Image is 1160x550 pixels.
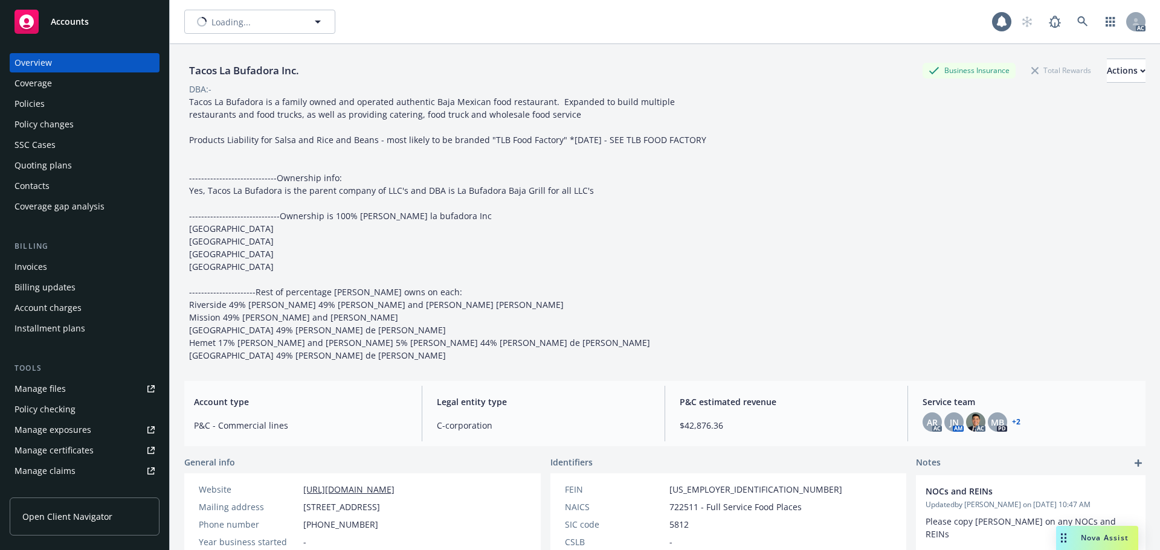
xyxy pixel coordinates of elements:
[211,16,251,28] span: Loading...
[10,278,159,297] a: Billing updates
[14,441,94,460] div: Manage certificates
[10,319,159,338] a: Installment plans
[10,441,159,460] a: Manage certificates
[189,96,706,361] span: Tacos La Bufadora is a family owned and operated authentic Baja Mexican food restaurant. Expanded...
[184,63,304,78] div: Tacos La Bufadora Inc.
[14,482,71,501] div: Manage BORs
[1107,59,1145,82] div: Actions
[14,135,56,155] div: SSC Cases
[565,483,665,496] div: FEIN
[1025,63,1097,78] div: Total Rewards
[923,63,1016,78] div: Business Insurance
[10,156,159,175] a: Quoting plans
[10,298,159,318] a: Account charges
[669,500,802,513] span: 722511 - Full Service Food Places
[10,461,159,481] a: Manage claims
[199,518,298,531] div: Phone number
[10,362,159,374] div: Tools
[51,17,89,27] span: Accounts
[10,400,159,419] a: Policy checking
[669,536,672,548] span: -
[669,483,842,496] span: [US_EMPLOYER_IDENTIFICATION_NUMBER]
[927,416,938,429] span: AR
[926,499,1136,510] span: Updated by [PERSON_NAME] on [DATE] 10:47 AM
[966,412,985,432] img: photo
[10,240,159,252] div: Billing
[199,500,298,513] div: Mailing address
[565,500,665,513] div: NAICS
[14,53,52,72] div: Overview
[303,518,378,531] span: [PHONE_NUMBER]
[199,536,298,548] div: Year business started
[10,482,159,501] a: Manage BORs
[303,500,380,513] span: [STREET_ADDRESS]
[14,400,76,419] div: Policy checking
[1107,59,1145,83] button: Actions
[1071,10,1095,34] a: Search
[10,94,159,114] a: Policies
[1081,532,1129,543] span: Nova Assist
[923,395,1136,408] span: Service team
[1015,10,1039,34] a: Start snowing
[10,53,159,72] a: Overview
[184,10,335,34] button: Loading...
[14,257,47,277] div: Invoices
[669,518,689,531] span: 5812
[14,94,45,114] div: Policies
[14,420,91,440] div: Manage exposures
[14,74,52,93] div: Coverage
[565,536,665,548] div: CSLB
[10,74,159,93] a: Coverage
[10,197,159,216] a: Coverage gap analysis
[991,416,1004,429] span: MB
[950,416,959,429] span: JN
[1098,10,1123,34] a: Switch app
[10,176,159,196] a: Contacts
[189,83,211,95] div: DBA: -
[1043,10,1067,34] a: Report a Bug
[14,197,105,216] div: Coverage gap analysis
[1131,456,1145,470] a: add
[926,516,1118,540] span: Please copy [PERSON_NAME] on any NOCs and REINs
[1056,526,1071,550] div: Drag to move
[550,456,593,468] span: Identifiers
[14,156,72,175] div: Quoting plans
[14,379,66,398] div: Manage files
[10,135,159,155] a: SSC Cases
[303,536,306,548] span: -
[22,510,112,523] span: Open Client Navigator
[14,278,76,297] div: Billing updates
[184,456,235,468] span: General info
[14,298,82,318] div: Account charges
[10,115,159,134] a: Policy changes
[199,483,298,496] div: Website
[194,395,407,408] span: Account type
[916,456,941,470] span: Notes
[10,420,159,440] a: Manage exposures
[1056,526,1138,550] button: Nova Assist
[14,115,74,134] div: Policy changes
[437,395,650,408] span: Legal entity type
[10,5,159,39] a: Accounts
[680,395,893,408] span: P&C estimated revenue
[14,461,76,481] div: Manage claims
[680,419,893,432] span: $42,876.36
[194,419,407,432] span: P&C - Commercial lines
[916,475,1145,550] div: NOCs and REINsUpdatedby [PERSON_NAME] on [DATE] 10:47 AMPlease copy [PERSON_NAME] on any NOCs and...
[10,379,159,398] a: Manage files
[1012,418,1020,426] a: +2
[14,319,85,338] div: Installment plans
[437,419,650,432] span: C-corporation
[926,485,1104,497] span: NOCs and REINs
[10,257,159,277] a: Invoices
[14,176,50,196] div: Contacts
[303,484,395,495] a: [URL][DOMAIN_NAME]
[565,518,665,531] div: SIC code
